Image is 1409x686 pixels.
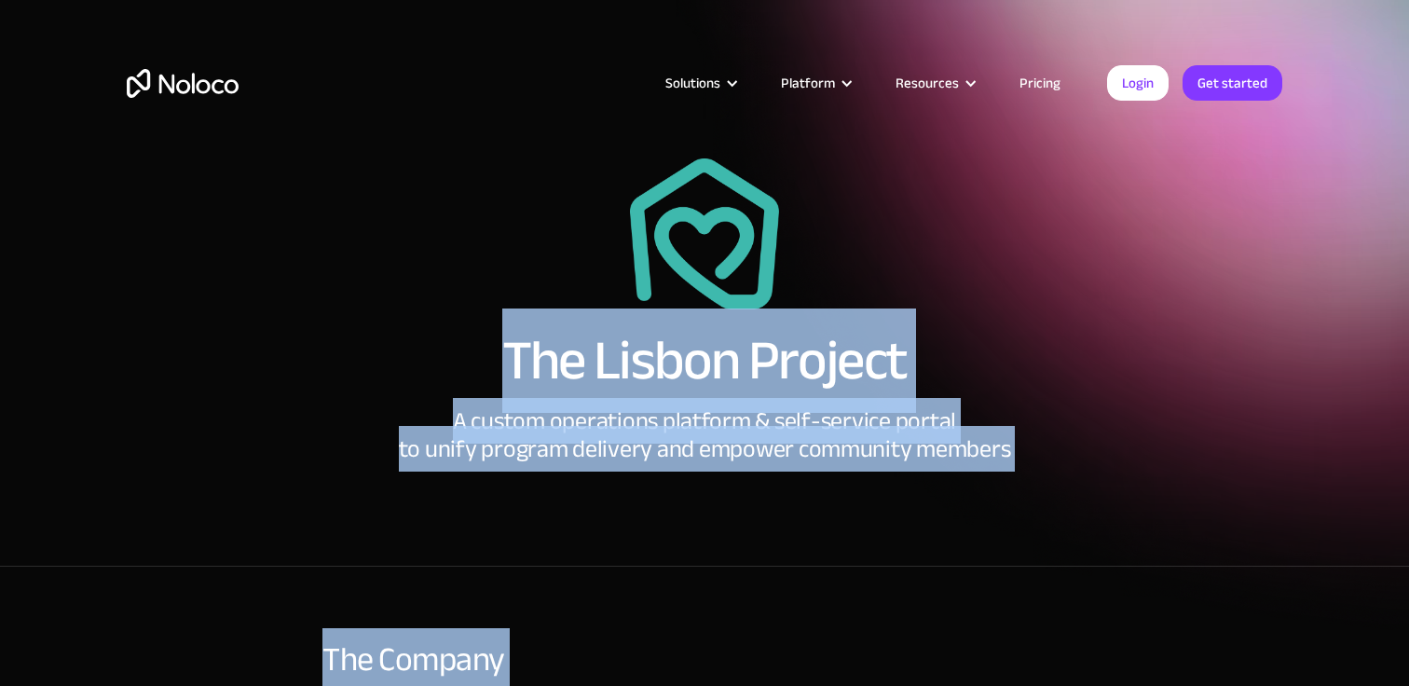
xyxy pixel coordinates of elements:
[322,641,1087,679] div: The Company
[665,71,720,95] div: Solutions
[872,71,996,95] div: Resources
[781,71,835,95] div: Platform
[642,71,758,95] div: Solutions
[996,71,1084,95] a: Pricing
[758,71,872,95] div: Platform
[399,407,1011,463] div: A custom operations platform & self-service portal to unify program delivery and empower communit...
[127,69,239,98] a: home
[1107,65,1169,101] a: Login
[1183,65,1282,101] a: Get started
[502,333,908,389] h1: The Lisbon Project
[896,71,959,95] div: Resources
